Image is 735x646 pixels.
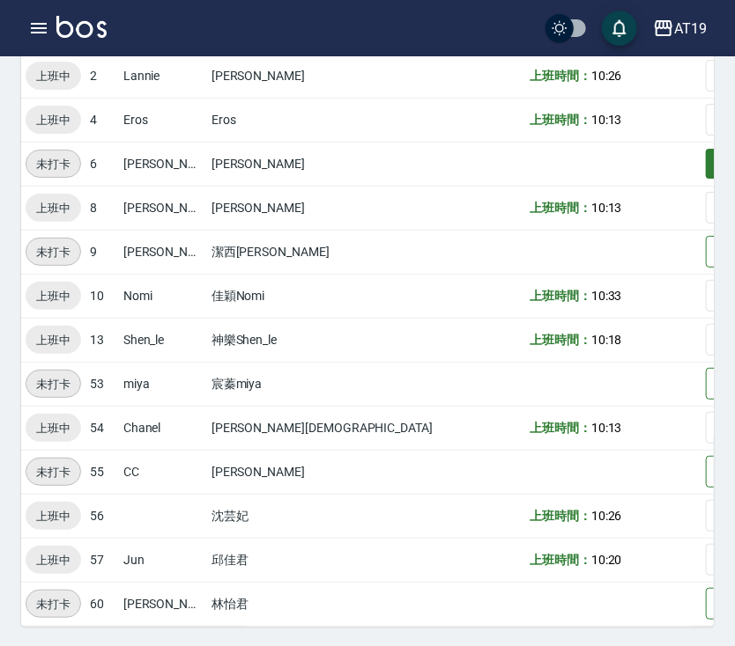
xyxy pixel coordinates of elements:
td: 邱佳君 [207,538,437,582]
td: Jun [119,538,207,582]
span: 上班中 [26,199,81,217]
span: 上班中 [26,551,81,569]
span: 上班中 [26,67,81,85]
td: 林怡君 [207,582,437,626]
b: 上班時間： [530,201,591,215]
td: 54 [85,406,119,450]
td: Lannie [119,54,207,98]
td: Nomi [119,274,207,318]
b: 上班時間： [530,113,591,127]
td: 宸蓁miya [207,362,437,406]
span: 上班中 [26,111,81,129]
span: 未打卡 [26,595,80,613]
td: Eros [207,98,437,142]
td: 沈芸妃 [207,494,437,538]
td: Shen_le [119,318,207,362]
td: 8 [85,186,119,230]
span: 上班中 [26,419,81,437]
b: 上班時間： [530,333,591,347]
span: 10:20 [591,553,622,567]
td: 57 [85,538,119,582]
td: Chanel [119,406,207,450]
td: 6 [85,142,119,186]
b: 上班時間： [530,553,591,567]
span: 10:13 [591,421,622,435]
td: [PERSON_NAME] [207,186,437,230]
td: [PERSON_NAME] [119,230,207,274]
td: [PERSON_NAME] [207,54,437,98]
td: [PERSON_NAME] [207,142,437,186]
b: 上班時間： [530,509,591,523]
span: 未打卡 [26,155,80,173]
td: 13 [85,318,119,362]
span: 10:26 [591,509,622,523]
div: AT19 [674,18,707,40]
span: 未打卡 [26,463,80,481]
td: CC [119,450,207,494]
td: 佳穎Nomi [207,274,437,318]
span: 上班中 [26,507,81,525]
span: 10:33 [591,289,622,303]
b: 上班時間： [530,289,591,303]
td: [PERSON_NAME] [119,582,207,626]
img: Logo [56,16,107,38]
td: 4 [85,98,119,142]
span: 10:13 [591,113,622,127]
span: 10:18 [591,333,622,347]
td: 60 [85,582,119,626]
span: 上班中 [26,331,81,349]
button: AT19 [646,11,714,47]
td: [PERSON_NAME] [119,186,207,230]
td: 潔西[PERSON_NAME] [207,230,437,274]
td: 56 [85,494,119,538]
td: [PERSON_NAME] [119,142,207,186]
span: 未打卡 [26,375,80,393]
td: 10 [85,274,119,318]
td: [PERSON_NAME][DEMOGRAPHIC_DATA] [207,406,437,450]
td: 9 [85,230,119,274]
b: 上班時間： [530,69,591,83]
td: 2 [85,54,119,98]
td: [PERSON_NAME] [207,450,437,494]
td: miya [119,362,207,406]
b: 上班時間： [530,421,591,435]
span: 未打卡 [26,243,80,261]
td: 53 [85,362,119,406]
span: 10:26 [591,69,622,83]
td: 55 [85,450,119,494]
span: 10:13 [591,201,622,215]
span: 上班中 [26,287,81,305]
td: 神樂Shen_le [207,318,437,362]
td: Eros [119,98,207,142]
button: save [602,11,637,46]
